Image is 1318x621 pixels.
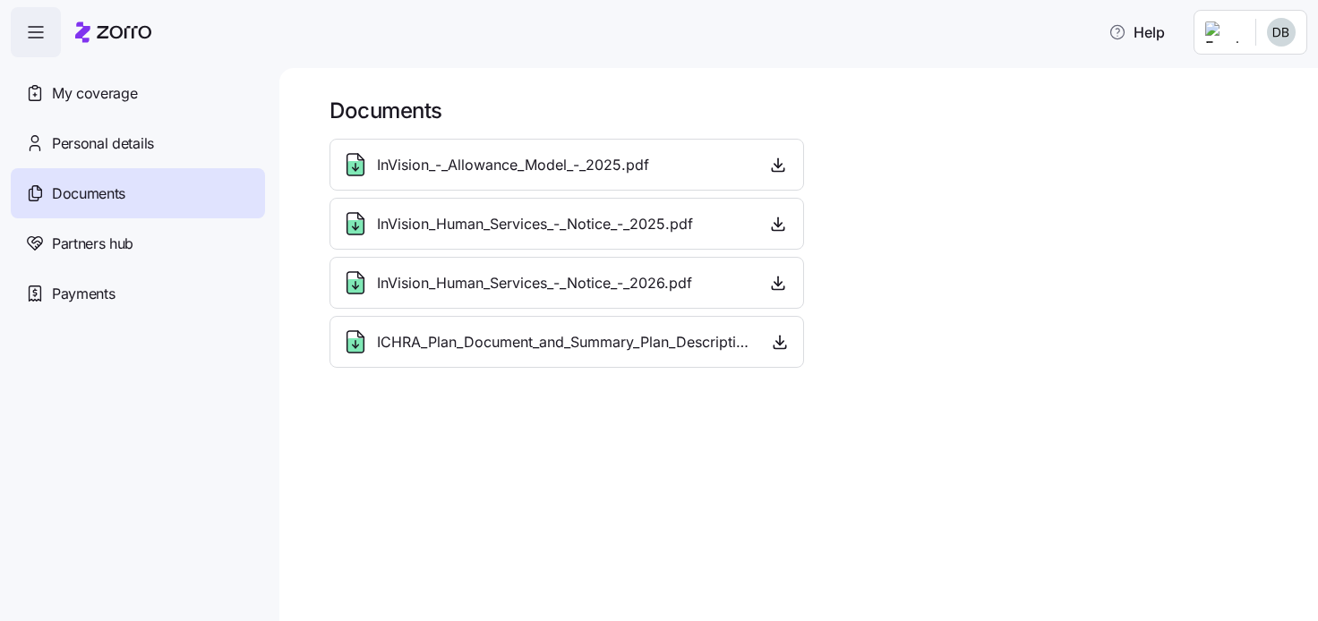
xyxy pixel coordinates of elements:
[52,82,137,105] span: My coverage
[329,97,1293,124] h1: Documents
[52,132,154,155] span: Personal details
[377,213,693,235] span: InVision_Human_Services_-_Notice_-_2025.pdf
[377,272,692,294] span: InVision_Human_Services_-_Notice_-_2026.pdf
[52,183,125,205] span: Documents
[11,168,265,218] a: Documents
[377,154,649,176] span: InVision_-_Allowance_Model_-_2025.pdf
[11,268,265,319] a: Payments
[1205,21,1241,43] img: Employer logo
[11,218,265,268] a: Partners hub
[1108,21,1165,43] span: Help
[52,233,133,255] span: Partners hub
[11,68,265,118] a: My coverage
[377,331,753,353] span: ICHRA_Plan_Document_and_Summary_Plan_Description_-_2026.pdf
[1267,18,1296,47] img: 076c1c0a657d51e43d9b071f115d3b23
[52,283,115,305] span: Payments
[11,118,265,168] a: Personal details
[1094,14,1179,50] button: Help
